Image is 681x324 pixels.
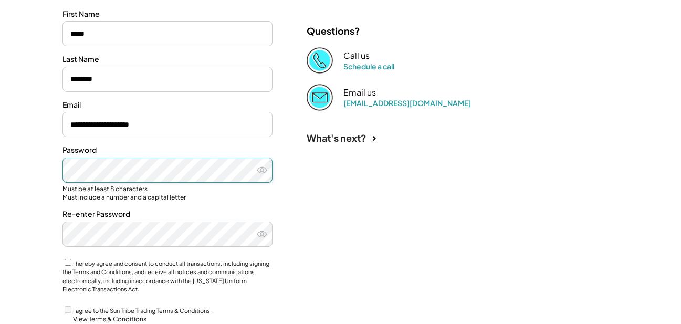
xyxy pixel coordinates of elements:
div: Questions? [307,25,360,37]
a: [EMAIL_ADDRESS][DOMAIN_NAME] [343,98,471,108]
div: Last Name [62,54,273,65]
label: I hereby agree and consent to conduct all transactions, including signing the Terms and Condition... [62,260,269,293]
div: Must be at least 8 characters Must include a number and a capital letter [62,185,273,201]
img: Email%202%403x.png [307,84,333,110]
div: Re-enter Password [62,209,273,220]
div: First Name [62,9,273,19]
div: What's next? [307,132,366,144]
div: Email [62,100,273,110]
a: Schedule a call [343,61,394,71]
div: Password [62,145,273,155]
img: Phone%20copy%403x.png [307,47,333,74]
label: I agree to the Sun Tribe Trading Terms & Conditions. [73,307,212,314]
div: Email us [343,87,376,98]
div: View Terms & Conditions [73,315,146,324]
div: Call us [343,50,370,61]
